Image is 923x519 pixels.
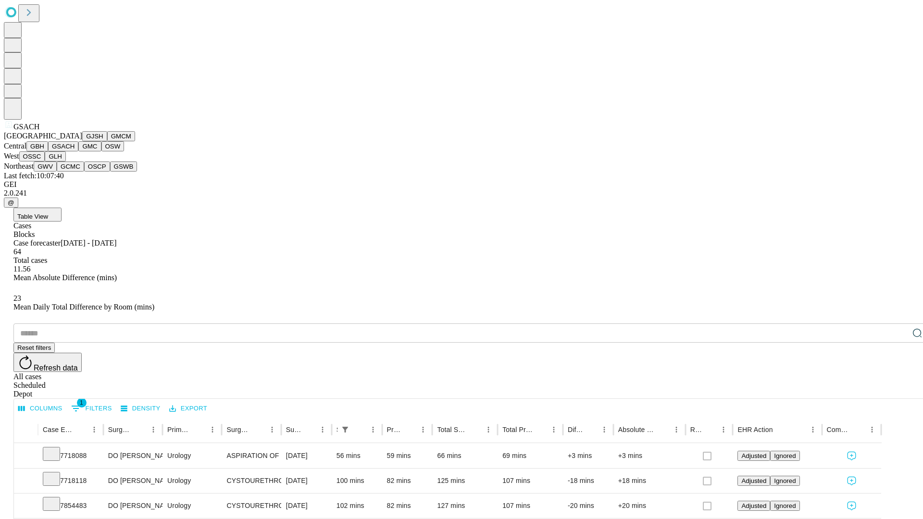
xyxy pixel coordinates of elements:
div: Surgeon Name [108,426,132,433]
div: 69 mins [502,444,558,468]
button: Menu [416,423,430,436]
div: Urology [167,444,217,468]
div: Predicted In Room Duration [387,426,402,433]
div: 100 mins [337,469,377,493]
span: GSACH [13,123,39,131]
button: @ [4,198,18,208]
div: -20 mins [568,494,609,518]
button: Show filters [69,401,114,416]
div: 2.0.241 [4,189,919,198]
div: GEI [4,180,919,189]
button: Sort [74,423,87,436]
div: 125 mins [437,469,493,493]
button: Adjusted [737,451,770,461]
span: Adjusted [741,452,766,459]
button: Ignored [770,451,799,461]
div: +3 mins [618,444,681,468]
div: Absolute Difference [618,426,655,433]
div: 102 mins [337,494,377,518]
span: 23 [13,294,21,302]
button: Menu [598,423,611,436]
span: 11.56 [13,265,30,273]
button: Menu [316,423,329,436]
button: Menu [717,423,730,436]
span: Case forecaster [13,239,61,247]
button: Sort [192,423,206,436]
div: Surgery Name [226,426,250,433]
button: Menu [806,423,820,436]
button: OSW [101,141,125,151]
span: Ignored [774,477,796,484]
span: Mean Daily Total Difference by Room (mins) [13,303,154,311]
span: Adjusted [741,477,766,484]
div: 127 mins [437,494,493,518]
div: 7718118 [43,469,99,493]
span: West [4,152,19,160]
button: Ignored [770,476,799,486]
button: Sort [656,423,670,436]
button: Menu [482,423,495,436]
span: [DATE] - [DATE] [61,239,116,247]
button: Menu [865,423,879,436]
div: Total Scheduled Duration [437,426,467,433]
div: 1 active filter [338,423,352,436]
button: Expand [19,448,33,465]
div: 56 mins [337,444,377,468]
span: Mean Absolute Difference (mins) [13,273,117,282]
button: Sort [468,423,482,436]
button: Adjusted [737,501,770,511]
span: [GEOGRAPHIC_DATA] [4,132,82,140]
button: Sort [302,423,316,436]
div: Total Predicted Duration [502,426,533,433]
div: EHR Action [737,426,773,433]
button: Export [167,401,210,416]
button: Menu [206,423,219,436]
button: Sort [403,423,416,436]
div: Urology [167,494,217,518]
span: 64 [13,247,21,256]
button: Expand [19,473,33,490]
div: [DATE] [286,494,327,518]
button: Menu [547,423,561,436]
button: Menu [265,423,279,436]
span: Total cases [13,256,47,264]
button: GSACH [48,141,78,151]
button: OSSC [19,151,45,161]
span: Refresh data [34,364,78,372]
button: Show filters [338,423,352,436]
div: DO [PERSON_NAME] A Do [108,494,158,518]
button: Sort [584,423,598,436]
div: CYSTOURETHROSCOPY [MEDICAL_DATA] WITH [MEDICAL_DATA] AND [MEDICAL_DATA] INSERTION [226,469,276,493]
button: GJSH [82,131,107,141]
div: DO [PERSON_NAME] A Do [108,469,158,493]
div: [DATE] [286,444,327,468]
div: +18 mins [618,469,681,493]
div: 59 mins [387,444,428,468]
button: Table View [13,208,62,222]
button: Ignored [770,501,799,511]
div: Primary Service [167,426,191,433]
div: Resolved in EHR [690,426,703,433]
div: +3 mins [568,444,609,468]
button: Sort [534,423,547,436]
span: Central [4,142,26,150]
button: Sort [353,423,366,436]
div: +20 mins [618,494,681,518]
button: GLH [45,151,65,161]
button: Sort [703,423,717,436]
div: 107 mins [502,469,558,493]
div: Urology [167,469,217,493]
div: 107 mins [502,494,558,518]
button: Reset filters [13,343,55,353]
span: Last fetch: 10:07:40 [4,172,64,180]
div: Difference [568,426,583,433]
span: Table View [17,213,48,220]
button: Sort [133,423,147,436]
button: Sort [252,423,265,436]
button: Adjusted [737,476,770,486]
button: GCMC [57,161,84,172]
div: DO [PERSON_NAME] A Do [108,444,158,468]
button: OSCP [84,161,110,172]
button: GMC [78,141,101,151]
span: @ [8,199,14,206]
